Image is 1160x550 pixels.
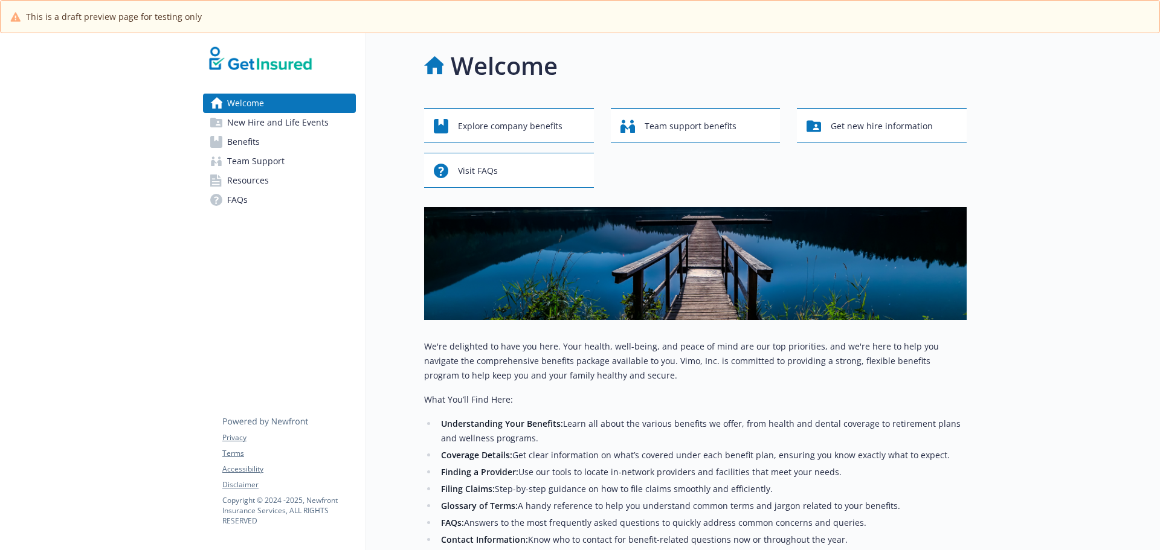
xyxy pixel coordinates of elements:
strong: Filing Claims: [441,483,495,494]
button: Team support benefits [611,108,781,143]
strong: Coverage Details: [441,449,512,461]
span: New Hire and Life Events [227,113,329,132]
span: Team support benefits [645,115,736,138]
span: FAQs [227,190,248,209]
a: Accessibility [222,464,355,475]
strong: Contact Information: [441,534,528,545]
button: Explore company benefits [424,108,594,143]
a: New Hire and Life Events [203,113,356,132]
p: Copyright © 2024 - 2025 , Newfront Insurance Services, ALL RIGHTS RESERVED [222,495,355,526]
li: Get clear information on what’s covered under each benefit plan, ensuring you know exactly what t... [437,448,967,462]
strong: Finding a Provider: [441,466,518,478]
a: Resources [203,171,356,190]
a: Welcome [203,94,356,113]
span: Welcome [227,94,264,113]
strong: FAQs: [441,517,464,528]
span: Team Support [227,152,285,171]
strong: Glossary of Terms: [441,500,518,511]
a: Disclaimer [222,479,355,490]
strong: Understanding Your Benefits: [441,418,563,429]
span: Get new hire information [831,115,933,138]
a: Terms [222,448,355,459]
a: Team Support [203,152,356,171]
li: A handy reference to help you understand common terms and jargon related to your benefits. [437,499,967,513]
button: Get new hire information [797,108,967,143]
img: overview page banner [424,207,967,320]
a: FAQs [203,190,356,209]
li: Use our tools to locate in-network providers and facilities that meet your needs. [437,465,967,479]
span: Resources [227,171,269,190]
a: Benefits [203,132,356,152]
li: Know who to contact for benefit-related questions now or throughout the year. [437,532,967,547]
li: Step-by-step guidance on how to file claims smoothly and efficiently. [437,482,967,496]
span: Visit FAQs [458,159,498,182]
span: Explore company benefits [458,115,562,138]
li: Learn all about the various benefits we offer, from health and dental coverage to retirement plan... [437,417,967,446]
button: Visit FAQs [424,153,594,188]
h1: Welcome [451,48,558,84]
span: Benefits [227,132,260,152]
p: We're delighted to have you here. Your health, well-being, and peace of mind are our top prioriti... [424,339,967,383]
span: This is a draft preview page for testing only [26,10,202,23]
li: Answers to the most frequently asked questions to quickly address common concerns and queries. [437,516,967,530]
a: Privacy [222,432,355,443]
p: What You’ll Find Here: [424,392,967,407]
